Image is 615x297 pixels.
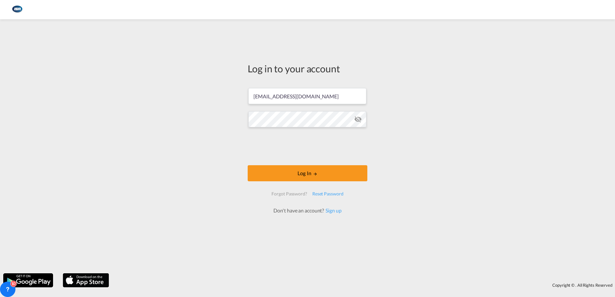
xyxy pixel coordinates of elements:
div: Forgot Password? [269,188,309,200]
div: Copyright © . All Rights Reserved [112,280,615,291]
img: apple.png [62,273,110,288]
input: Enter email/phone number [248,88,366,104]
div: Don't have an account? [266,207,348,214]
md-icon: icon-eye-off [354,115,362,123]
iframe: reCAPTCHA [259,134,356,159]
a: Sign up [324,207,341,213]
div: Reset Password [310,188,346,200]
img: google.png [3,273,54,288]
div: Log in to your account [248,62,367,75]
img: 1aa151c0c08011ec8d6f413816f9a227.png [10,3,24,17]
button: LOGIN [248,165,367,181]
